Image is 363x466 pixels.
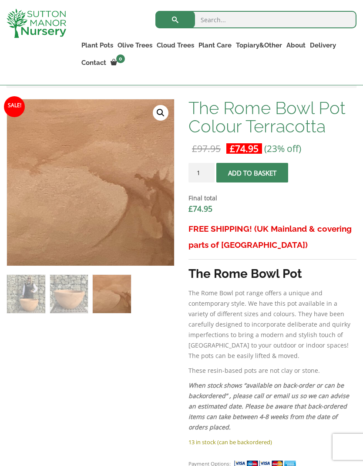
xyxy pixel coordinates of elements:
bdi: 74.95 [188,203,212,214]
a: About [284,39,308,51]
span: 0 [116,54,125,63]
input: Search... [155,11,356,28]
bdi: 74.95 [230,142,259,155]
a: Cloud Trees [155,39,196,51]
span: £ [188,203,193,214]
a: Delivery [308,39,338,51]
a: View full-screen image gallery [153,105,168,121]
strong: The Rome Bowl Pot [188,267,302,281]
dt: Final total [188,193,356,203]
span: £ [192,142,197,155]
img: The Rome Bowl Pot Colour Terracotta - Image 2 [50,275,88,313]
a: 0 [108,57,128,69]
a: Plant Pots [79,39,115,51]
button: Add to basket [216,163,288,182]
img: logo [7,9,66,38]
img: The Rome Bowl Pot Colour Terracotta [7,275,45,313]
span: Sale! [4,96,25,117]
p: These resin-based pots are not clay or stone. [188,365,356,376]
a: Olive Trees [115,39,155,51]
p: 13 in stock (can be backordered) [188,437,356,447]
h3: FREE SHIPPING! (UK Mainland & covering parts of [GEOGRAPHIC_DATA]) [188,221,356,253]
input: Product quantity [188,163,215,182]
span: £ [230,142,235,155]
bdi: 97.95 [192,142,221,155]
em: When stock shows “available on back-order or can be backordered” , please call or email us so we ... [188,381,349,431]
span: (23% off) [264,142,301,155]
img: The Rome Bowl Pot Colour Terracotta - Image 3 [93,275,131,313]
a: Topiary&Other [234,39,284,51]
a: Plant Care [196,39,234,51]
h1: The Rome Bowl Pot Colour Terracotta [188,99,356,135]
p: The Rome Bowl pot range offers a unique and contemporary style. We have this pot available in a v... [188,288,356,361]
a: Contact [79,57,108,69]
